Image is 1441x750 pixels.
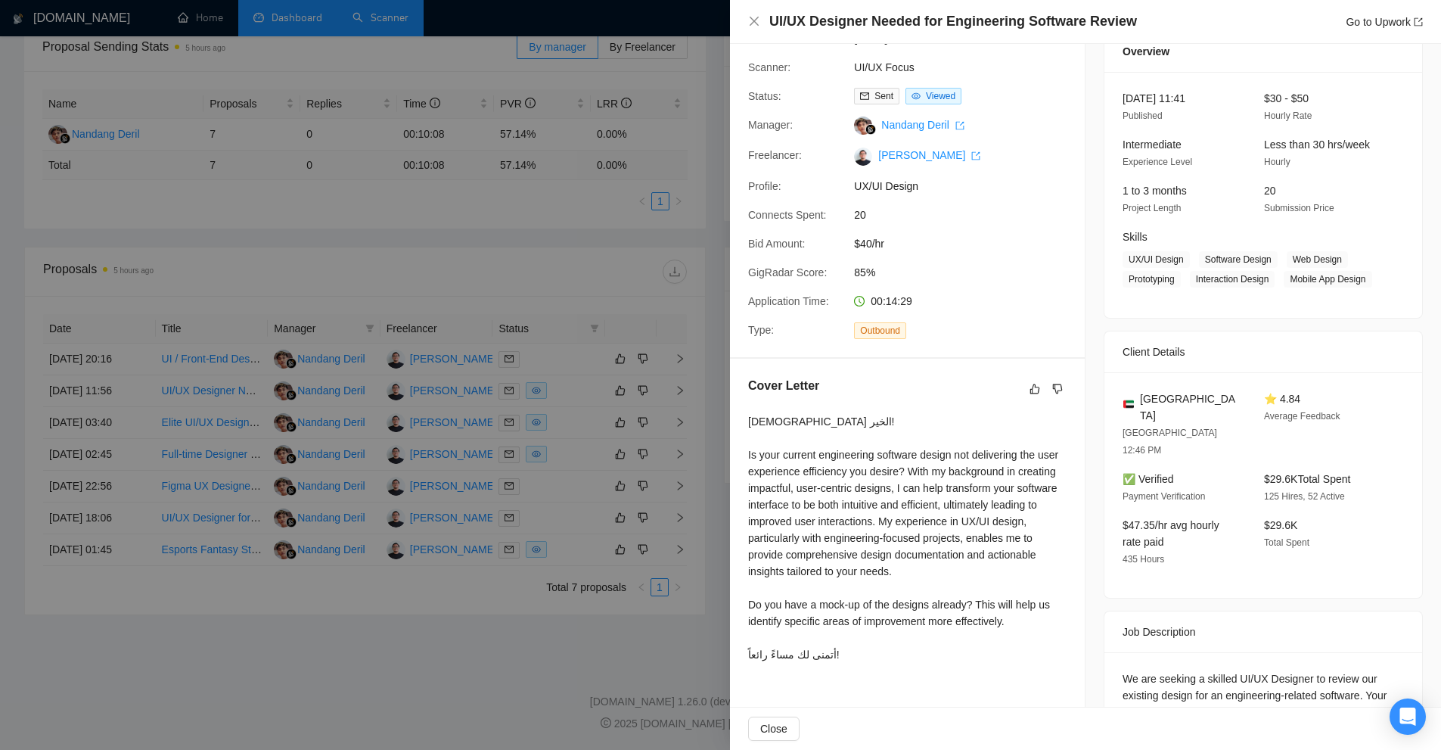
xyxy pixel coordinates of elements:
div: [DEMOGRAPHIC_DATA] الخير! Is your current engineering software design not delivering the user exp... [748,413,1067,663]
span: Experience Level [1123,157,1192,167]
button: like [1026,380,1044,398]
span: Submission Price [1264,203,1334,213]
a: Nandang Deril export [881,119,964,131]
span: Less than 30 hrs/week [1264,138,1370,151]
span: [GEOGRAPHIC_DATA] [1140,391,1240,424]
span: export [1414,17,1423,26]
span: Hourly Rate [1264,110,1312,121]
span: eye [911,92,921,101]
span: [GEOGRAPHIC_DATA] 12:46 PM [1123,428,1217,456]
span: UX/UI Design [854,178,1081,195]
span: Web Design [1287,251,1348,268]
span: 00:14:29 [871,295,912,307]
span: Software Design [1199,251,1278,268]
span: 1 to 3 months [1123,185,1187,197]
span: ✅ Verified [1123,473,1174,485]
span: GigRadar Score: [748,266,827,279]
span: ⭐ 4.84 [1264,393,1300,405]
span: Overview [1123,43,1169,60]
span: 435 Hours [1123,554,1164,565]
span: $29.6K [1264,519,1297,531]
span: mail [860,92,869,101]
span: Status: [748,90,781,102]
span: dislike [1052,383,1063,395]
a: Go to Upworkexport [1346,16,1423,28]
span: $30 - $50 [1264,92,1309,104]
span: Interaction Design [1190,271,1275,288]
a: UI/UX Focus [854,61,914,73]
span: Viewed [926,91,955,101]
span: close [748,15,760,27]
span: Payment Verification [1123,491,1205,502]
span: Scanner: [748,61,790,73]
span: $29.6K Total Spent [1264,473,1350,485]
span: [DATE] 11:41 [1123,92,1185,104]
span: Outbound [854,322,906,339]
div: Client Details [1123,331,1404,372]
span: clock-circle [854,296,865,307]
span: Sent [874,91,893,101]
button: Close [748,717,800,741]
span: Average Feedback [1264,411,1340,422]
span: Manager: [748,119,793,131]
img: gigradar-bm.png [865,124,876,135]
span: 20 [854,207,1081,223]
span: 125 Hires, 52 Active [1264,491,1345,502]
h5: Cover Letter [748,377,819,395]
span: Bid Amount: [748,238,806,250]
span: Profile: [748,180,781,192]
div: Job Description [1123,612,1404,652]
span: UX/UI Design [1123,251,1190,268]
span: Mobile App Design [1284,271,1371,288]
span: like [1030,383,1040,395]
span: 85% [854,264,1081,281]
span: $47.35/hr avg hourly rate paid [1123,519,1219,548]
img: 🇦🇪 [1123,399,1134,409]
span: Hourly [1264,157,1290,167]
span: Skills [1123,231,1148,243]
h4: UI/UX Designer Needed for Engineering Software Review [769,12,1137,31]
span: Connects Spent: [748,209,827,221]
span: Close [760,720,787,737]
a: [PERSON_NAME] export [878,149,980,161]
span: export [971,151,980,160]
span: Application Time: [748,295,829,307]
span: Type: [748,324,774,336]
img: c1FxtazVcwMcc__1VnjbyMAQ7PM1GmOw0hVtZARh2ui7hbhRSJnea4W_jZ9uBYtaze [854,148,872,166]
span: export [955,121,964,130]
span: Total Spent [1264,537,1309,548]
span: $40/hr [854,235,1081,252]
span: Freelancer: [748,149,802,161]
button: dislike [1048,380,1067,398]
div: Open Intercom Messenger [1390,699,1426,735]
button: Close [748,15,760,28]
span: Published [1123,110,1163,121]
span: 20 [1264,185,1276,197]
span: Prototyping [1123,271,1181,288]
span: Project Length [1123,203,1181,213]
span: Intermediate [1123,138,1182,151]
